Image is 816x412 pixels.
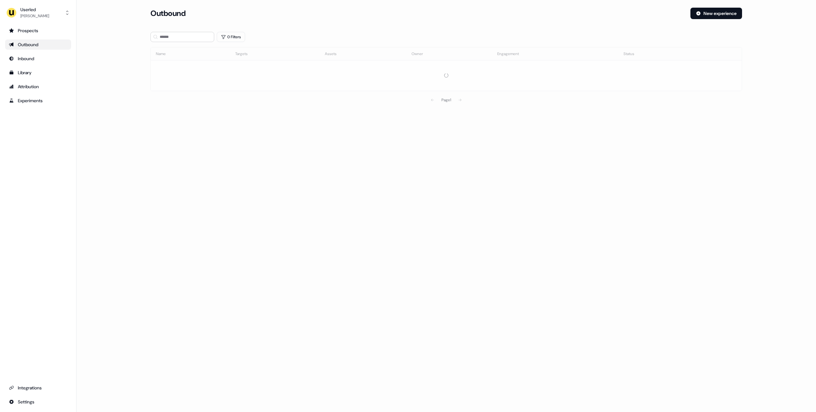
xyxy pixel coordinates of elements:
button: 0 Filters [217,32,245,42]
button: Userled[PERSON_NAME] [5,5,71,20]
div: Prospects [9,27,67,34]
div: [PERSON_NAME] [20,13,49,19]
a: Go to attribution [5,82,71,92]
div: Outbound [9,41,67,48]
div: Userled [20,6,49,13]
div: Settings [9,399,67,405]
a: Go to Inbound [5,53,71,64]
a: Go to templates [5,67,71,78]
div: Integrations [9,385,67,391]
a: Go to integrations [5,397,71,407]
a: Go to prospects [5,25,71,36]
div: Library [9,69,67,76]
div: Attribution [9,83,67,90]
div: Experiments [9,97,67,104]
button: New experience [690,8,742,19]
a: Go to outbound experience [5,39,71,50]
a: Go to integrations [5,383,71,393]
div: Inbound [9,55,67,62]
a: Go to experiments [5,96,71,106]
h3: Outbound [150,9,186,18]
